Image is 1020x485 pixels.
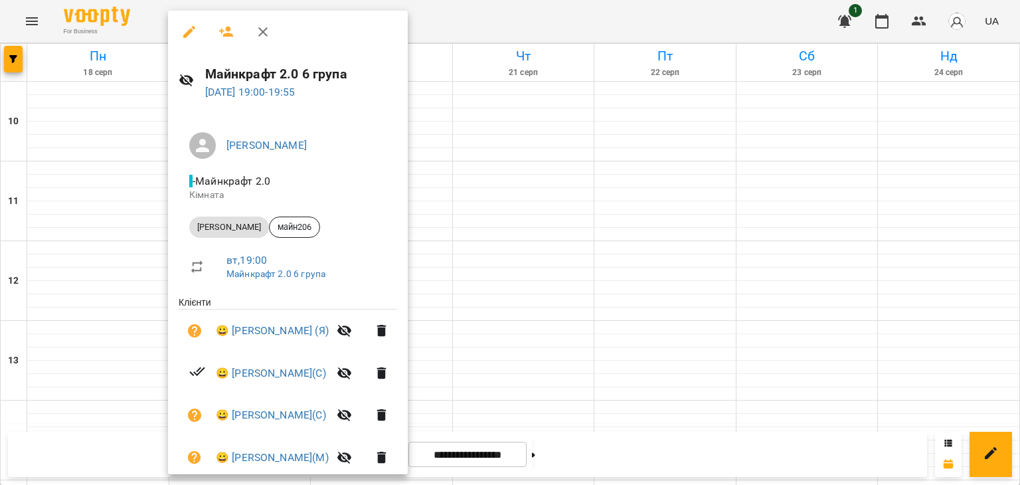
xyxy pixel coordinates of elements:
[269,217,320,238] div: майн206
[179,442,211,474] button: Візит ще не сплачено. Додати оплату?
[270,221,319,233] span: майн206
[216,450,329,466] a: 😀 [PERSON_NAME](М)
[189,175,273,187] span: - Майнкрафт 2.0
[189,363,205,379] svg: Візит сплачено
[226,254,267,266] a: вт , 19:00
[216,407,326,423] a: 😀 [PERSON_NAME](С)
[216,323,329,339] a: 😀 [PERSON_NAME] (Я)
[179,315,211,347] button: Візит ще не сплачено. Додати оплату?
[179,399,211,431] button: Візит ще не сплачено. Додати оплату?
[226,139,307,151] a: [PERSON_NAME]
[205,64,398,84] h6: Майнкрафт 2.0 6 група
[216,365,326,381] a: 😀 [PERSON_NAME](С)
[189,189,386,202] p: Кімната
[189,221,269,233] span: [PERSON_NAME]
[205,86,296,98] a: [DATE] 19:00-19:55
[226,268,325,279] a: Майнкрафт 2.0 6 група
